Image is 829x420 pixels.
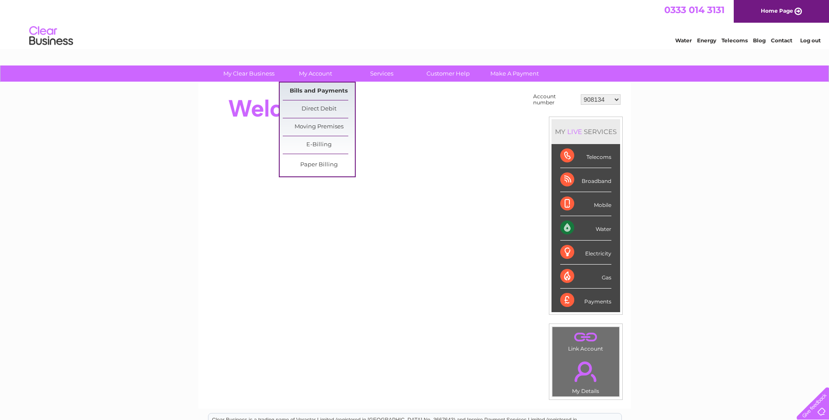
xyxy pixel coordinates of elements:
[721,37,748,44] a: Telecoms
[283,156,355,174] a: Paper Billing
[346,65,418,82] a: Services
[208,5,621,42] div: Clear Business is a trading name of Verastar Limited (registered in [GEOGRAPHIC_DATA] No. 3667643...
[771,37,792,44] a: Contact
[283,100,355,118] a: Direct Debit
[560,144,611,168] div: Telecoms
[283,83,355,100] a: Bills and Payments
[560,289,611,312] div: Payments
[560,216,611,240] div: Water
[555,356,617,387] a: .
[552,327,620,354] td: Link Account
[213,65,285,82] a: My Clear Business
[697,37,716,44] a: Energy
[479,65,551,82] a: Make A Payment
[753,37,766,44] a: Blog
[560,265,611,289] div: Gas
[283,118,355,136] a: Moving Premises
[560,192,611,216] div: Mobile
[664,4,725,15] a: 0333 014 3131
[555,329,617,344] a: .
[412,65,484,82] a: Customer Help
[279,65,351,82] a: My Account
[560,168,611,192] div: Broadband
[560,241,611,265] div: Electricity
[552,119,620,144] div: MY SERVICES
[29,23,73,49] img: logo.png
[531,91,579,108] td: Account number
[565,127,584,136] div: LIVE
[283,136,355,154] a: E-Billing
[552,354,620,397] td: My Details
[800,37,821,44] a: Log out
[675,37,692,44] a: Water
